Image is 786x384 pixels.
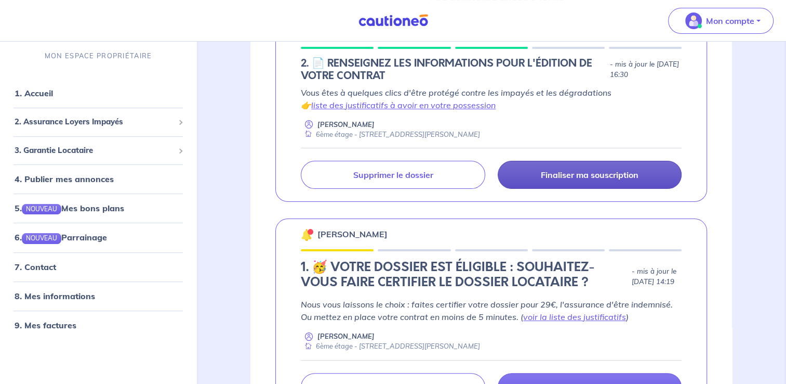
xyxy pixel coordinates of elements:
a: 7. Contact [15,261,56,272]
h5: 2. 📄 RENSEIGNEZ LES INFORMATIONS POUR L'ÉDITION DE VOTRE CONTRAT [301,57,605,82]
p: - mis à jour le [DATE] 16:30 [610,59,682,80]
p: [PERSON_NAME] [317,331,375,341]
p: MON ESPACE PROPRIÉTAIRE [45,51,152,61]
a: liste des justificatifs à avoir en votre possession [311,100,496,110]
a: 8. Mes informations [15,290,95,301]
button: illu_account_valid_menu.svgMon compte [668,8,774,34]
img: Cautioneo [354,14,432,27]
div: 6ème étage - [STREET_ADDRESS][PERSON_NAME] [301,130,480,139]
div: state: CERTIFICATION-CHOICE, Context: NEW,MAYBE-CERTIFICATE,ALONE,LESSOR-DOCUMENTS [301,260,682,294]
h4: 1. 🥳 VOTRE DOSSIER EST ÉLIGIBLE : SOUHAITEZ-VOUS FAIRE CERTIFIER LE DOSSIER LOCATAIRE ? [301,260,627,290]
a: 6.NOUVEAUParrainage [15,232,107,242]
img: illu_account_valid_menu.svg [685,12,702,29]
div: 3. Garantie Locataire [4,140,192,160]
a: 1. Accueil [15,88,53,98]
p: Nous vous laissons le choix : faites certifier votre dossier pour 29€, l'assurance d'être indemni... [301,298,682,323]
p: Finaliser ma souscription [541,170,638,180]
p: Mon compte [706,15,754,27]
div: 6.NOUVEAUParrainage [4,227,192,248]
a: 4. Publier mes annonces [15,174,114,184]
div: 5.NOUVEAUMes bons plans [4,198,192,219]
div: 1. Accueil [4,83,192,104]
span: 2. Assurance Loyers Impayés [15,116,174,128]
p: [PERSON_NAME] [317,120,375,130]
span: 3. Garantie Locataire [15,144,174,156]
p: [PERSON_NAME] [317,228,388,240]
p: Vous êtes à quelques clics d'être protégé contre les impayés et les dégradations 👉 [301,86,682,111]
div: 7. Contact [4,256,192,277]
div: state: CONTRACT-INFO-IN-PROGRESS, Context: NEW,NO-CERTIFICATE,ALONE,LESSOR-DOCUMENTS [301,57,682,82]
div: 6ème étage - [STREET_ADDRESS][PERSON_NAME] [301,341,480,351]
a: voir la liste des justificatifs [523,312,626,322]
a: Supprimer le dossier [301,161,485,189]
a: 5.NOUVEAUMes bons plans [15,203,124,213]
img: 🔔 [301,228,313,241]
div: 8. Mes informations [4,285,192,306]
a: 9. Mes factures [15,319,76,330]
p: Supprimer le dossier [353,170,433,180]
div: 2. Assurance Loyers Impayés [4,112,192,132]
a: Finaliser ma souscription [498,161,682,189]
div: 4. Publier mes annonces [4,169,192,189]
div: 9. Mes factures [4,314,192,335]
p: - mis à jour le [DATE] 14:19 [632,266,682,287]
